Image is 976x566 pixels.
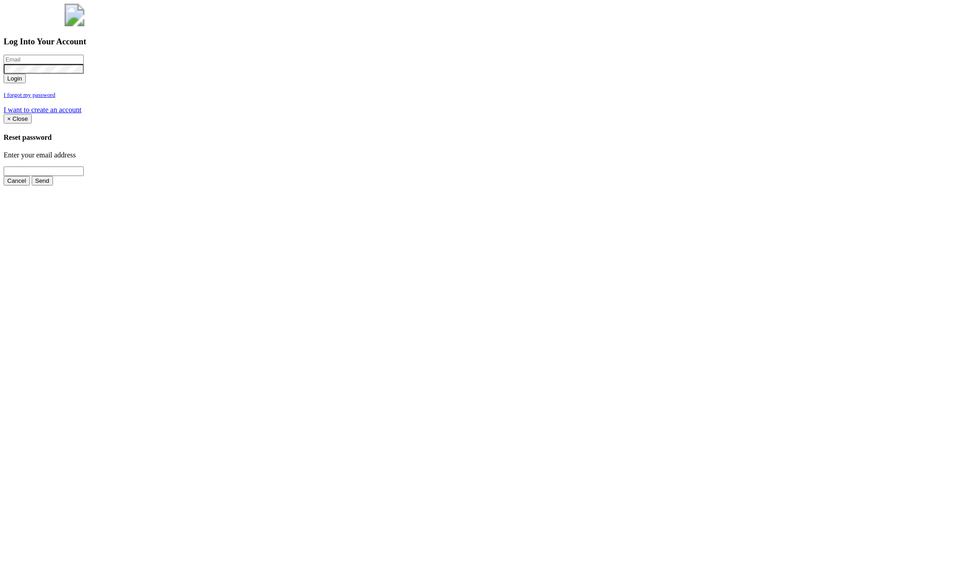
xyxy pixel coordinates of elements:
[4,151,972,159] p: Enter your email address
[4,133,972,142] h4: Reset password
[4,90,55,98] a: I forgot my password
[4,74,26,83] button: Login
[32,176,53,185] button: Send
[4,37,972,47] h3: Log Into Your Account
[4,176,30,185] button: Cancel
[7,115,11,122] span: ×
[4,55,84,64] input: Email
[13,115,28,122] span: Close
[4,106,81,114] a: I want to create an account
